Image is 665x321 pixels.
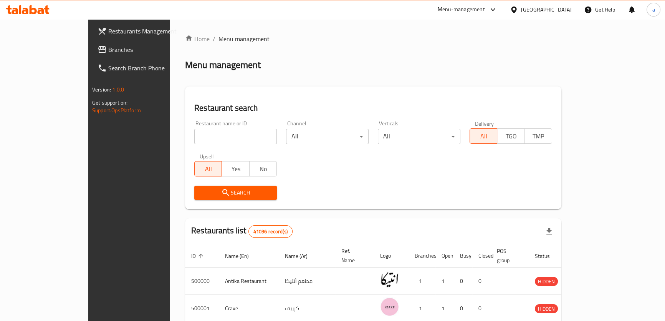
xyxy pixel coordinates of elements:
[454,244,472,268] th: Busy
[191,251,206,261] span: ID
[475,121,494,126] label: Delivery
[472,268,491,295] td: 0
[91,22,199,40] a: Restaurants Management
[535,277,558,286] span: HIDDEN
[108,27,193,36] span: Restaurants Management
[248,225,293,238] div: Total records count
[249,161,277,176] button: No
[473,131,494,142] span: All
[213,34,215,43] li: /
[438,5,485,14] div: Menu-management
[435,268,454,295] td: 1
[279,268,335,295] td: مطعم أنتيكا
[535,304,558,313] span: HIDDEN
[218,34,270,43] span: Menu management
[185,34,561,43] nav: breadcrumb
[380,270,399,289] img: Antika Restaurant
[374,244,409,268] th: Logo
[535,251,560,261] span: Status
[112,85,124,95] span: 1.0.0
[108,45,193,54] span: Branches
[249,228,292,235] span: 41036 record(s)
[409,268,435,295] td: 1
[219,268,279,295] td: Antika Restaurant
[92,98,127,108] span: Get support on:
[652,5,655,14] span: a
[200,188,271,198] span: Search
[497,128,524,144] button: TGO
[524,128,552,144] button: TMP
[222,161,249,176] button: Yes
[286,129,369,144] div: All
[409,244,435,268] th: Branches
[194,161,222,176] button: All
[194,129,277,144] input: Search for restaurant name or ID..
[472,244,491,268] th: Closed
[497,246,519,265] span: POS group
[528,131,549,142] span: TMP
[435,244,454,268] th: Open
[470,128,497,144] button: All
[500,131,521,142] span: TGO
[454,268,472,295] td: 0
[198,163,219,175] span: All
[194,102,552,114] h2: Restaurant search
[91,59,199,77] a: Search Branch Phone
[92,85,111,95] span: Version:
[108,63,193,73] span: Search Branch Phone
[225,251,259,261] span: Name (En)
[341,246,365,265] span: Ref. Name
[253,163,274,175] span: No
[91,40,199,59] a: Branches
[191,225,293,238] h2: Restaurants list
[225,163,246,175] span: Yes
[285,251,318,261] span: Name (Ar)
[380,297,399,316] img: Crave
[185,59,261,71] h2: Menu management
[378,129,460,144] div: All
[521,5,572,14] div: [GEOGRAPHIC_DATA]
[194,186,277,200] button: Search
[92,105,141,115] a: Support.OpsPlatform
[200,153,214,159] label: Upsell
[185,268,219,295] td: 500000
[540,222,558,241] div: Export file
